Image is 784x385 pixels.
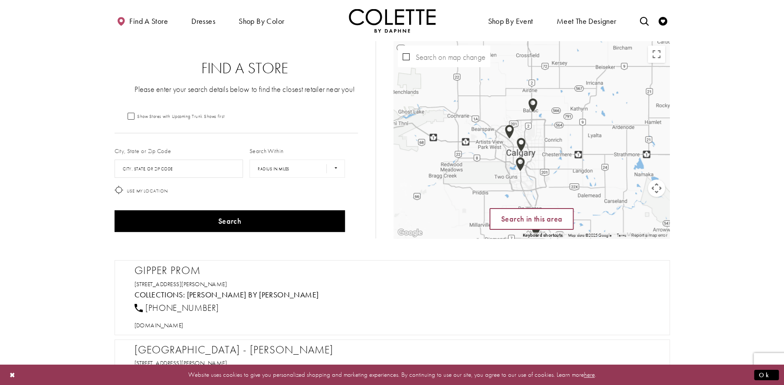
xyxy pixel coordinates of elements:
[134,290,185,300] span: Collections:
[115,147,171,155] label: City, State or Zip Code
[189,9,217,33] span: Dresses
[656,9,669,33] a: Check Wishlist
[515,157,525,172] img: Google Image #478
[485,9,535,33] span: Shop By Event
[145,302,219,313] span: [PHONE_NUMBER]
[115,210,345,232] button: Search
[557,17,617,26] span: Meet the designer
[349,9,436,33] a: Visit Home Page
[62,369,722,381] p: Website uses cookies to give you personalized shopping and marketing experiences. By continuing t...
[236,9,286,33] span: Shop by color
[637,9,650,33] a: Toggle search
[134,321,184,329] a: Opens in new tab
[132,60,358,77] h2: Find a Store
[648,46,665,63] button: Toggle fullscreen view
[249,160,345,178] select: Radius In Miles
[394,41,669,238] div: Map with store locations
[505,124,514,139] img: Google Image #637
[523,232,563,238] button: Keyboard shortcuts
[584,370,595,379] a: here
[568,232,612,238] span: Map data ©2025 Google
[488,17,533,26] span: Shop By Event
[5,367,20,382] button: Close Dialog
[489,208,574,230] button: Search in this area
[501,214,562,224] span: Search in this area
[134,302,219,313] a: [PHONE_NUMBER]
[528,98,538,113] img: Google Image #616
[554,9,619,33] a: Meet the designer
[349,9,436,33] img: Colette by Daphne
[396,227,424,238] img: Google Image #791
[132,84,358,95] p: Please enter your search details below to find the closest retailer near you!
[134,343,659,356] h2: [GEOGRAPHIC_DATA] - [PERSON_NAME]
[129,17,168,26] span: Find a store
[415,52,485,62] span: Search on map change
[631,233,667,238] a: Report a map error
[249,147,283,155] label: Search Within
[191,17,215,26] span: Dresses
[134,280,227,288] a: Opens in new tab
[115,9,170,33] a: Find a store
[239,17,284,26] span: Shop by color
[516,137,526,152] img: Google Image #479
[134,264,659,277] h2: Gipper Prom
[754,369,779,380] button: Submit Dialog
[134,359,227,367] a: Opens in new tab
[134,321,184,329] span: [DOMAIN_NAME]
[617,232,627,238] a: Terms (opens in new tab)
[115,160,243,178] input: City, State, or ZIP Code
[187,290,319,300] a: Visit Colette by Daphne page - Opens in new tab
[648,179,665,197] button: Map camera controls
[396,227,424,238] a: Open this area in Google Maps (opens a new window)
